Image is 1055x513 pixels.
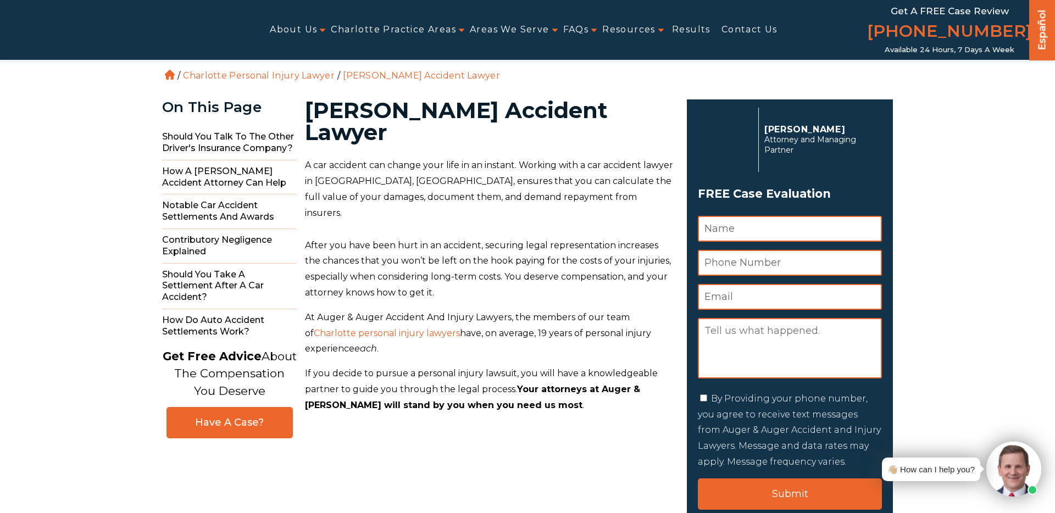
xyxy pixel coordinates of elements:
[885,46,1014,54] span: Available 24 Hours, 7 Days a Week
[698,478,882,510] input: Submit
[331,18,456,42] a: Charlotte Practice Areas
[986,442,1041,497] img: Intaker widget Avatar
[305,328,651,354] span: have, on average, 19 years of personal injury experience
[162,264,297,309] span: Should You Take a Settlement After a Car Accident?
[162,229,297,264] span: Contributory Negligence Explained
[470,18,549,42] a: Areas We Serve
[305,160,673,218] span: A car accident can change your life in an instant. Working with a car accident lawyer in [GEOGRAP...
[698,284,882,310] input: Email
[698,112,753,167] img: Herbert Auger
[162,194,297,229] span: Notable Car Accident Settlements and Awards
[867,19,1032,46] a: [PHONE_NUMBER]
[162,309,297,343] span: How do Auto Accident Settlements Work?
[166,407,293,438] a: Have A Case?
[162,160,297,195] span: How a [PERSON_NAME] Accident Attorney Can Help
[163,348,297,400] p: About The Compensation You Deserve
[602,18,656,42] a: Resources
[314,328,460,338] a: Charlotte personal injury lawyers
[698,216,882,242] input: Name
[178,416,281,429] span: Have A Case?
[165,70,175,80] a: Home
[7,16,180,43] img: Auger & Auger Accident and Injury Lawyers Logo
[305,366,674,413] p: .
[698,250,882,276] input: Phone Number
[672,18,710,42] a: Results
[183,70,335,81] a: Charlotte Personal Injury Lawyer
[305,384,640,410] b: Your attorneys at Auger & [PERSON_NAME] will stand by you when you need us most
[698,393,881,467] label: By Providing your phone number, you agree to receive text messages from Auger & Auger Accident an...
[764,135,876,155] span: Attorney and Managing Partner
[305,240,671,298] span: After you have been hurt in an accident, securing legal representation increases the chances that...
[162,126,297,160] span: Should You Talk to the Other Driver's Insurance Company?
[377,343,379,354] span: .
[698,183,882,204] h3: FREE Case Evaluation
[354,343,377,354] span: each
[721,18,778,42] a: Contact Us
[305,99,674,143] h1: [PERSON_NAME] Accident Lawyer
[305,312,630,338] span: At Auger & Auger Accident And Injury Lawyers, the members of our team of
[162,99,297,115] div: On This Page
[891,5,1009,16] span: Get a FREE Case Review
[270,18,317,42] a: About Us
[163,349,262,363] strong: Get Free Advice
[340,70,503,81] li: [PERSON_NAME] Accident Lawyer
[305,368,658,394] span: If you decide to pursue a personal injury lawsuit, you will have a knowledgeable partner to guide...
[563,18,589,42] a: FAQs
[887,462,975,477] div: 👋🏼 How can I help you?
[764,124,876,135] p: [PERSON_NAME]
